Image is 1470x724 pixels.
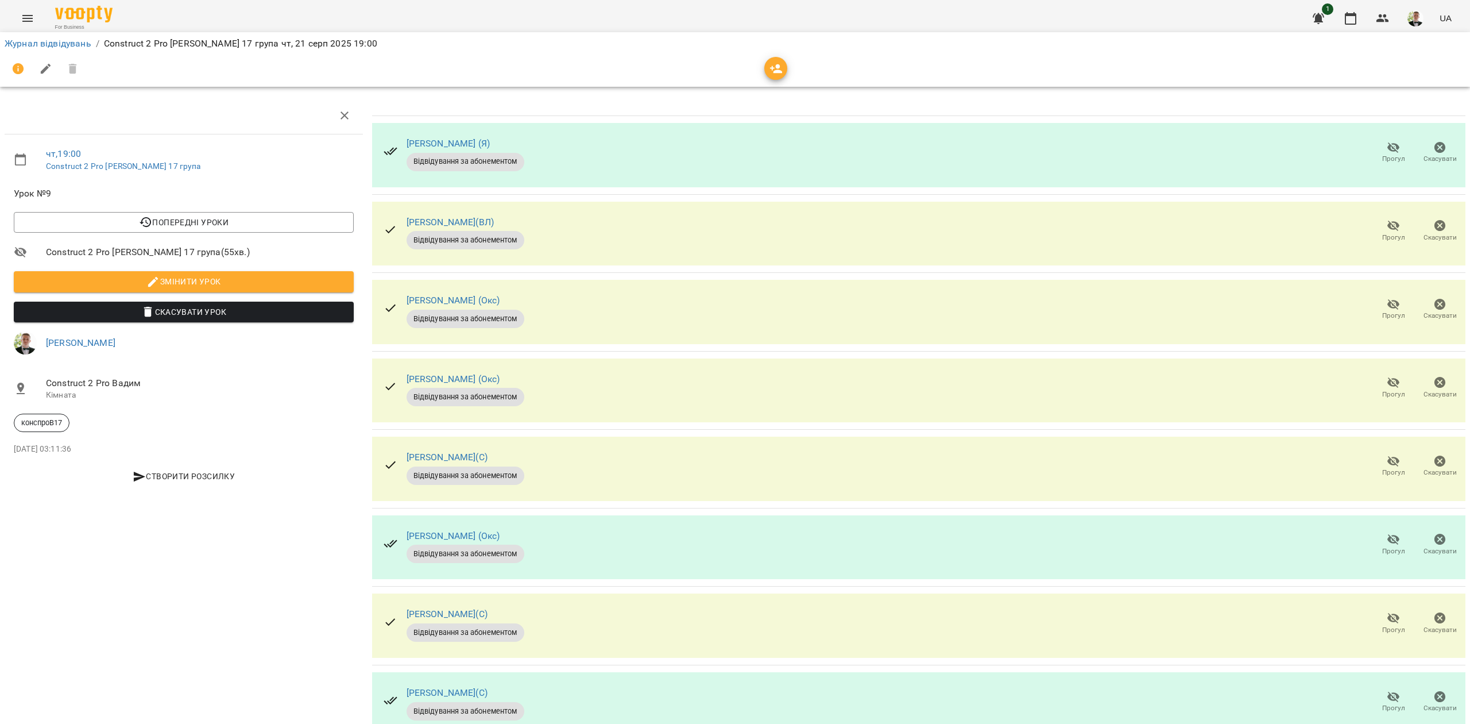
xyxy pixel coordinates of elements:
[46,161,201,171] a: Construct 2 Pro [PERSON_NAME] 17 група
[1382,625,1405,635] span: Прогул
[1370,294,1417,326] button: Прогул
[1417,294,1463,326] button: Скасувати
[14,5,41,32] button: Menu
[1370,215,1417,247] button: Прогул
[1440,12,1452,24] span: UA
[46,376,354,390] span: Construct 2 Pro Вадим
[18,469,349,483] span: Створити розсилку
[1423,625,1457,635] span: Скасувати
[1322,3,1333,15] span: 1
[1382,546,1405,556] span: Прогул
[46,337,115,348] a: [PERSON_NAME]
[104,37,377,51] p: Construct 2 Pro [PERSON_NAME] 17 група чт, 21 серп 2025 19:00
[407,295,500,306] a: [PERSON_NAME] (Окс)
[1370,529,1417,561] button: Прогул
[1417,372,1463,405] button: Скасувати
[1423,311,1457,321] span: Скасувати
[5,38,91,49] a: Журнал відвідувань
[14,414,69,432] div: конспроВ17
[46,245,354,259] span: Construct 2 Pro [PERSON_NAME] 17 група ( 55 хв. )
[1423,468,1457,477] span: Скасувати
[1417,529,1463,561] button: Скасувати
[407,314,524,324] span: Відвідування за абонементом
[1382,154,1405,164] span: Прогул
[407,138,490,149] a: [PERSON_NAME] (Я)
[1423,154,1457,164] span: Скасувати
[46,390,354,401] p: Кімната
[14,418,69,428] span: конспроВ17
[407,549,524,559] span: Відвідування за абонементом
[407,452,488,463] a: [PERSON_NAME](С)
[407,530,500,541] a: [PERSON_NAME] (Окс)
[1423,546,1457,556] span: Скасувати
[1435,7,1456,29] button: UA
[407,392,524,402] span: Відвідування за абонементом
[1382,233,1405,242] span: Прогул
[1382,390,1405,399] span: Прогул
[23,215,345,229] span: Попередні уроки
[14,466,354,487] button: Створити розсилку
[5,37,1465,51] nav: breadcrumb
[1417,607,1463,640] button: Скасувати
[1417,686,1463,718] button: Скасувати
[407,706,524,717] span: Відвідування за абонементом
[1370,607,1417,640] button: Прогул
[14,271,354,292] button: Змінити урок
[14,302,354,322] button: Скасувати Урок
[407,609,488,619] a: [PERSON_NAME](С)
[96,37,99,51] li: /
[1417,215,1463,247] button: Скасувати
[407,627,524,638] span: Відвідування за абонементом
[407,687,488,698] a: [PERSON_NAME](С)
[1370,686,1417,718] button: Прогул
[1417,137,1463,169] button: Скасувати
[55,24,113,31] span: For Business
[1382,703,1405,713] span: Прогул
[23,305,345,319] span: Скасувати Урок
[407,217,494,228] a: [PERSON_NAME](ВЛ)
[14,212,354,233] button: Попередні уроки
[1382,311,1405,321] span: Прогул
[1423,703,1457,713] span: Скасувати
[1370,372,1417,405] button: Прогул
[407,235,524,245] span: Відвідування за абонементом
[407,471,524,481] span: Відвідування за абонементом
[1370,450,1417,483] button: Прогул
[1407,10,1423,26] img: a36e7c9154db554d8e2cc68f12717264.jpg
[407,156,524,167] span: Відвідування за абонементом
[407,373,500,384] a: [PERSON_NAME] (Окс)
[1370,137,1417,169] button: Прогул
[55,6,113,22] img: Voopty Logo
[1417,450,1463,483] button: Скасувати
[14,187,354,201] span: Урок №9
[14,444,354,455] p: [DATE] 03:11:36
[23,275,345,288] span: Змінити урок
[1382,468,1405,477] span: Прогул
[14,332,37,355] img: a36e7c9154db554d8e2cc68f12717264.jpg
[46,148,81,159] a: чт , 19:00
[1423,390,1457,399] span: Скасувати
[1423,233,1457,242] span: Скасувати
